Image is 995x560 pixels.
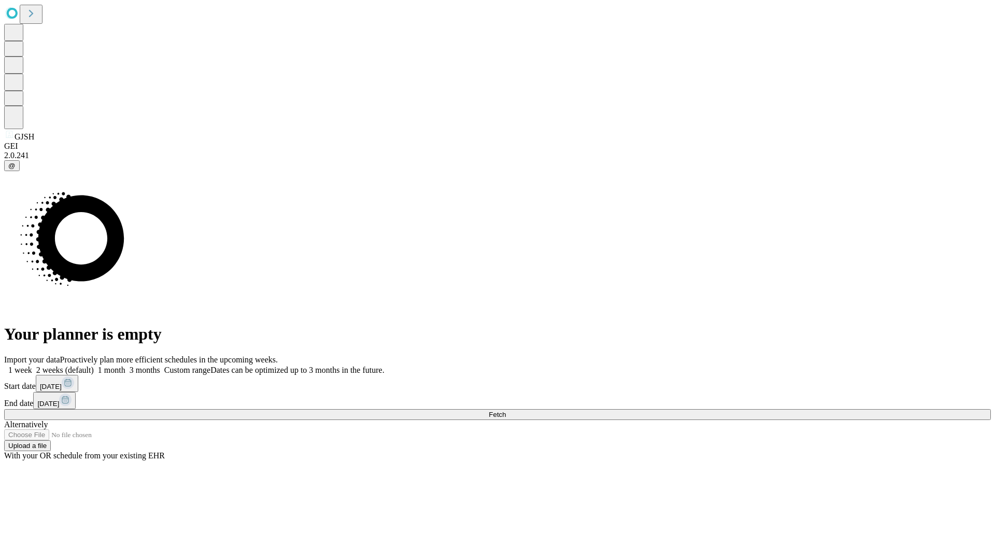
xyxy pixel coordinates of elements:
span: 1 month [98,366,125,374]
button: Upload a file [4,440,51,451]
button: [DATE] [36,375,78,392]
button: Fetch [4,409,991,420]
span: Dates can be optimized up to 3 months in the future. [210,366,384,374]
div: End date [4,392,991,409]
h1: Your planner is empty [4,325,991,344]
span: Custom range [164,366,210,374]
span: @ [8,162,16,170]
div: Start date [4,375,991,392]
span: 2 weeks (default) [36,366,94,374]
button: @ [4,160,20,171]
span: Proactively plan more efficient schedules in the upcoming weeks. [60,355,278,364]
span: [DATE] [40,383,62,390]
span: Alternatively [4,420,48,429]
span: 3 months [130,366,160,374]
span: GJSH [15,132,34,141]
div: GEI [4,142,991,151]
span: [DATE] [37,400,59,408]
span: 1 week [8,366,32,374]
span: Import your data [4,355,60,364]
span: With your OR schedule from your existing EHR [4,451,165,460]
div: 2.0.241 [4,151,991,160]
button: [DATE] [33,392,76,409]
span: Fetch [489,411,506,418]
